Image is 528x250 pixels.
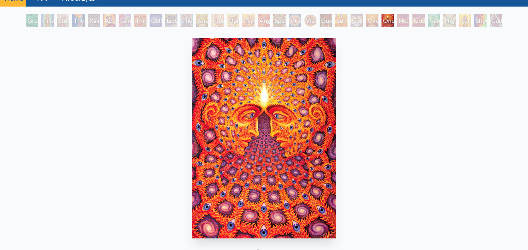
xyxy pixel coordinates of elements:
div: Seraphic Transport Docking on the Third Eye [196,14,208,27]
div: Psychomicrograph of a Fractal Paisley Cherub Feather Tip [242,14,255,27]
div: The Torch [72,14,85,27]
div: Cannabis Sutra [119,14,131,27]
div: Collective Vision [150,14,162,27]
div: Spectral Lotus [273,14,286,27]
div: Oversoul [366,14,378,27]
div: Liberation Through Seeing [165,14,177,27]
div: Godself [412,14,425,27]
div: Cosmic Elf [351,14,363,27]
div: One [382,14,394,27]
div: Vision [PERSON_NAME] [304,14,317,27]
div: Net of Being [397,14,409,27]
div: Pillar of Awareness [41,14,54,27]
div: Rainbow Eye Ripple [88,14,100,27]
div: Fractal Eyes [211,14,224,27]
img: One-2000-Alex-Grey-watermarked.jpg [192,38,336,238]
div: Green Hand [26,14,38,27]
div: Sol Invictus [459,14,471,27]
div: Higher Vision [443,14,456,27]
div: The Seer [181,14,193,27]
div: Vision Crystal [289,14,301,27]
div: Angel Skin [258,14,270,27]
div: Study for the Great Turn [57,14,69,27]
div: Cuddle [490,14,502,27]
div: Guardian of Infinite Vision [320,14,332,27]
div: Ophanic Eyelash [227,14,239,27]
div: Third Eye Tears of Joy [134,14,146,27]
div: Aperture [103,14,116,27]
div: Cannafist [428,14,440,27]
div: Shpongled [474,14,487,27]
div: Sunyata [335,14,347,27]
